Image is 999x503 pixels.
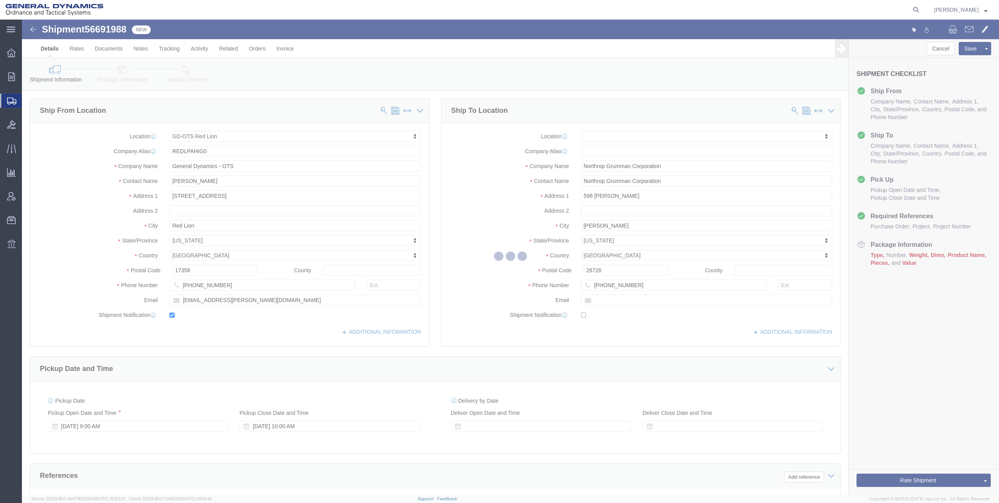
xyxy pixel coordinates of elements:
[869,496,990,502] span: Copyright © [DATE]-[DATE] Agistix Inc., All Rights Reserved
[934,5,979,14] span: Timothy Kilraine
[437,496,457,501] a: Feedback
[129,496,212,501] span: Client: 2025.18.0-7346316
[418,496,437,501] a: Support
[31,496,125,501] span: Server: 2025.18.0-4e47823f9d1
[95,496,125,501] span: [DATE] 10:23:21
[5,4,103,16] img: logo
[934,5,988,14] button: [PERSON_NAME]
[181,496,212,501] span: [DATE] 08:10:16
